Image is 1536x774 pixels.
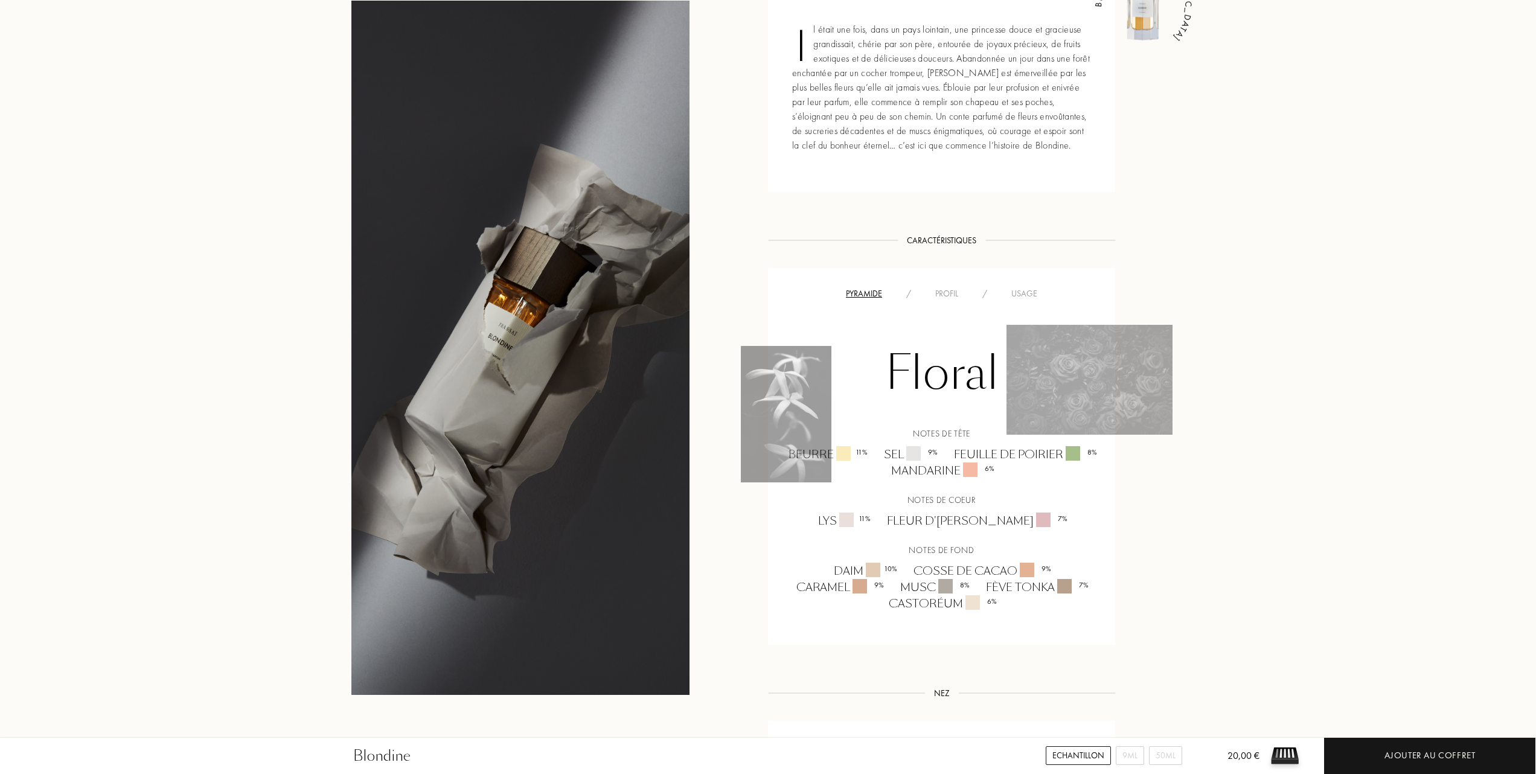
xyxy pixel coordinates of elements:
div: Lys [809,513,878,529]
div: Usage [999,287,1049,300]
div: Feuille de poirier [945,446,1104,462]
div: Caramel [787,579,891,595]
div: Fève tonka [977,579,1096,595]
div: Notes de tête [777,427,1106,440]
div: 6 % [987,596,997,607]
div: Blondine [353,745,411,767]
div: 8 % [1087,447,1097,458]
div: 7 % [1058,513,1067,524]
div: 11 % [859,513,871,524]
div: Echantillon [1046,746,1111,765]
div: Daim [825,563,904,579]
div: / [970,287,999,300]
div: 8 % [960,580,970,590]
div: Cosse de cacao [904,563,1058,579]
div: / [894,287,923,300]
img: sample box sommelier du parfum [1267,738,1303,774]
div: 9 % [874,580,884,590]
div: 9 % [1042,563,1051,574]
div: Notes de fond [777,544,1106,557]
div: 7 % [1079,580,1089,590]
img: 5DOXKHWP8UOQS_1.png [1006,325,1173,435]
div: 6 % [985,463,994,474]
div: Sel [875,446,945,462]
div: Notes de coeur [777,494,1106,507]
div: Ajouter au coffret [1384,749,1476,763]
div: 9mL [1116,746,1144,765]
div: 20,00 € [1208,749,1259,774]
div: 9 % [928,447,938,458]
div: 11 % [856,447,868,458]
div: Fleur d'[PERSON_NAME] [878,513,1075,529]
div: 50mL [1149,746,1182,765]
div: Musc [891,579,977,595]
div: Floral [777,340,1106,412]
img: 5DOXKHWP8UOQS_2.png [741,346,831,482]
div: Mandarine [882,462,1002,479]
div: Pyramide [834,287,894,300]
div: Castoréum [880,595,1004,612]
div: Profil [923,287,970,300]
div: 10 % [884,563,897,574]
